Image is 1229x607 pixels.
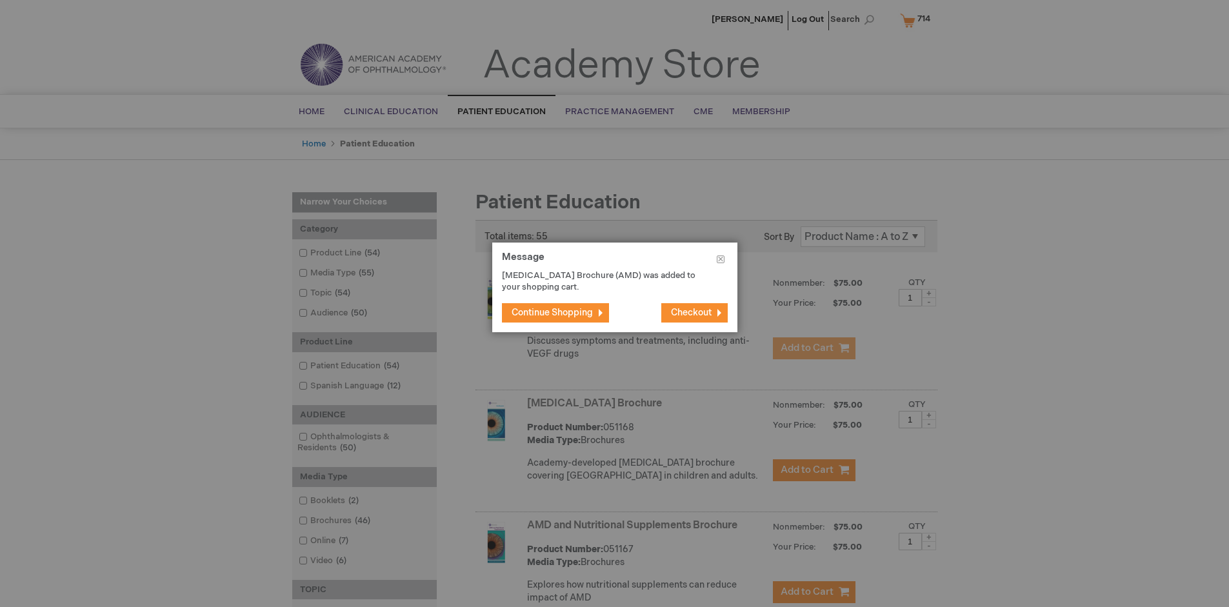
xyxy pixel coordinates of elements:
button: Continue Shopping [502,303,609,323]
span: Continue Shopping [512,307,593,318]
h1: Message [502,252,728,270]
button: Checkout [661,303,728,323]
span: Checkout [671,307,712,318]
p: [MEDICAL_DATA] Brochure (AMD) was added to your shopping cart. [502,270,708,294]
